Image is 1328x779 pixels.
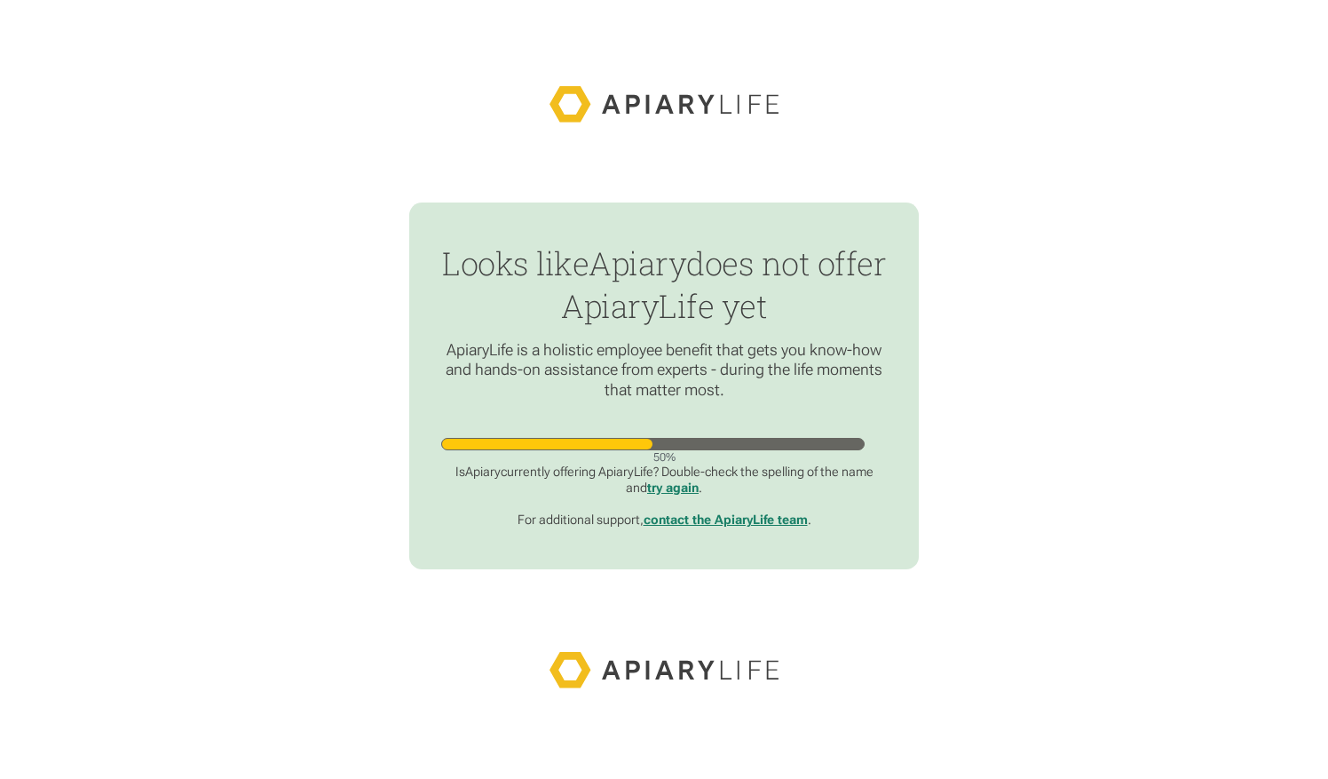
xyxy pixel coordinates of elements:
[441,513,887,529] p: For additional support, .
[465,465,501,480] span: Apiary
[441,242,887,328] h1: Looks like does not offer ApiaryLife yet
[644,513,808,528] a: contact the ApiaryLife team
[589,242,686,284] span: Apiary
[647,481,699,496] a: try again
[441,450,887,465] div: 50%
[441,340,887,400] p: ApiaryLife is a holistic employee benefit that gets you know-how and hands-on assistance from exp...
[441,465,887,497] p: Is currently offering ApiaryLife? Double-check the spelling of the name and .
